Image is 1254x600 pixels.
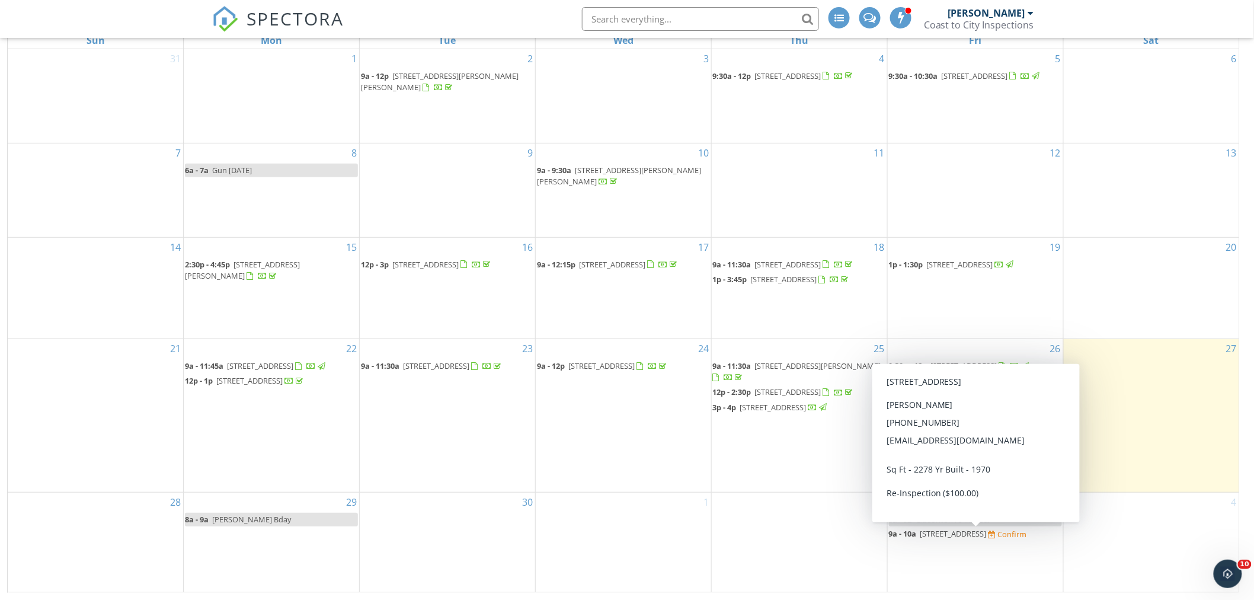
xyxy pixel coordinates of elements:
span: [STREET_ADDRESS] [751,274,817,285]
td: Go to September 12, 2025 [887,143,1063,237]
a: Go to September 8, 2025 [349,143,359,162]
td: Go to September 1, 2025 [184,49,360,143]
a: 1p - 3:45p [STREET_ADDRESS] [713,273,886,287]
span: [STREET_ADDRESS] [392,259,459,270]
div: Confirm [998,529,1027,539]
span: [STREET_ADDRESS] [931,360,997,371]
span: 2:30p - 4:45p [185,259,230,270]
span: [STREET_ADDRESS] [942,71,1008,81]
span: [STREET_ADDRESS][PERSON_NAME][PERSON_NAME] [537,165,701,187]
a: 9a - 12p [STREET_ADDRESS] [537,360,668,371]
a: 12p - 1p [STREET_ADDRESS] [185,374,358,388]
a: Go to September 27, 2025 [1224,339,1239,358]
span: [STREET_ADDRESS] [579,259,645,270]
a: 9:30a - 12p [STREET_ADDRESS] [889,360,1031,371]
a: 9a - 11:30a [STREET_ADDRESS] [713,258,886,272]
a: Go to September 15, 2025 [344,238,359,257]
a: 9a - 11:45a [STREET_ADDRESS] [185,359,358,374]
a: 9a - 10a [STREET_ADDRESS] [889,528,989,539]
a: 12p - 2:30p [STREET_ADDRESS] [713,387,855,397]
a: Confirm [989,529,1027,540]
span: 9a - 12p [361,71,389,81]
span: [STREET_ADDRESS][PERSON_NAME][PERSON_NAME] [361,71,519,92]
td: Go to September 3, 2025 [536,49,712,143]
td: Go to September 28, 2025 [8,493,184,592]
td: Go to September 22, 2025 [184,339,360,493]
a: 12p - 3p [STREET_ADDRESS] [361,259,492,270]
td: Go to September 26, 2025 [887,339,1063,493]
span: [STREET_ADDRESS] [755,71,821,81]
span: [PERSON_NAME] Bday [212,514,291,525]
a: 9:30a - 12p [STREET_ADDRESS] [889,359,1062,374]
span: [STREET_ADDRESS] [403,360,469,371]
a: Go to September 29, 2025 [344,493,359,512]
span: 9a - 11:30a [713,259,751,270]
span: 10 [1238,560,1252,569]
a: Go to September 3, 2025 [701,49,711,68]
a: 9a - 9:30a [STREET_ADDRESS][PERSON_NAME][PERSON_NAME] [537,165,701,187]
a: Tuesday [437,32,459,49]
a: Go to September 7, 2025 [173,143,183,162]
a: Go to September 5, 2025 [1053,49,1063,68]
td: Go to September 21, 2025 [8,339,184,493]
span: 9:30a - 10:30a [889,71,938,81]
a: 9a - 11:30a [STREET_ADDRESS] [361,359,534,374]
td: Go to September 6, 2025 [1063,49,1239,143]
span: 3p - 4p [713,402,737,413]
a: 9a - 12:15p [STREET_ADDRESS] [537,258,710,272]
a: 1p - 3:45p [STREET_ADDRESS] [713,274,851,285]
td: Go to September 8, 2025 [184,143,360,237]
span: [STREET_ADDRESS] [216,375,283,386]
a: 2:30p - 4:45p [STREET_ADDRESS][PERSON_NAME] [185,258,358,283]
span: 8a - 9a [889,514,913,525]
a: 12p - 3p [STREET_ADDRESS] [361,258,534,272]
span: 9a - 11:30a [713,360,751,371]
span: 9a - 11:45a [185,360,223,371]
a: Go to September 28, 2025 [168,493,183,512]
td: Go to September 24, 2025 [536,339,712,493]
td: Go to October 2, 2025 [711,493,887,592]
a: 9a - 11:30a [STREET_ADDRESS][PERSON_NAME] [713,360,881,382]
td: Go to September 25, 2025 [711,339,887,493]
a: Go to September 23, 2025 [520,339,535,358]
td: Go to August 31, 2025 [8,49,184,143]
a: 9:30a - 12p [STREET_ADDRESS] [713,69,886,84]
a: 9a - 10a [STREET_ADDRESS] Confirm [889,527,1062,541]
span: SPECTORA [247,6,344,31]
span: 9a - 12p [537,360,565,371]
td: Go to September 2, 2025 [360,49,536,143]
a: 9:30a - 10:30a [STREET_ADDRESS] [889,71,1042,81]
td: Go to September 9, 2025 [360,143,536,237]
a: Thursday [788,32,811,49]
span: [STREET_ADDRESS][PERSON_NAME] [185,259,300,281]
a: Go to October 1, 2025 [701,493,711,512]
a: Go to September 19, 2025 [1048,238,1063,257]
a: 3p - 4p [STREET_ADDRESS] [713,401,886,415]
span: [STREET_ADDRESS] [227,360,293,371]
span: 9a - 9:30a [537,165,571,175]
span: 12p - 3p [361,259,389,270]
span: 9:30a - 12p [889,360,927,371]
td: Go to September 23, 2025 [360,339,536,493]
a: Go to September 13, 2025 [1224,143,1239,162]
td: Go to September 19, 2025 [887,237,1063,339]
td: Go to September 15, 2025 [184,237,360,339]
a: Go to September 24, 2025 [696,339,711,358]
div: Coast to City Inspections [924,19,1034,31]
span: [STREET_ADDRESS] [755,259,821,270]
a: Go to September 12, 2025 [1048,143,1063,162]
a: Saturday [1141,32,1162,49]
a: 9a - 9:30a [STREET_ADDRESS][PERSON_NAME][PERSON_NAME] [537,164,710,189]
div: [PERSON_NAME] [948,7,1025,19]
span: 9a - 10a [889,528,917,539]
td: Go to September 29, 2025 [184,493,360,592]
td: Go to September 14, 2025 [8,237,184,339]
a: Go to September 9, 2025 [525,143,535,162]
span: 1p - 1:30p [889,259,923,270]
td: Go to September 10, 2025 [536,143,712,237]
span: [STREET_ADDRESS] [920,528,987,539]
a: Go to August 31, 2025 [168,49,183,68]
span: [STREET_ADDRESS] [927,259,993,270]
a: Go to October 3, 2025 [1053,493,1063,512]
a: Go to October 4, 2025 [1229,493,1239,512]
